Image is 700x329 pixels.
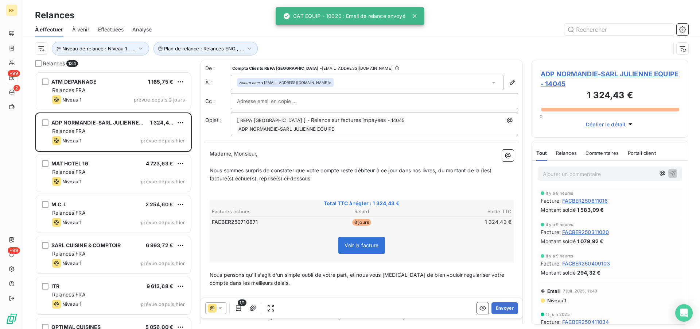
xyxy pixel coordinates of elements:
[211,208,311,215] th: Factures échues
[491,302,518,314] button: Envoyer
[541,269,576,276] span: Montant soldé
[536,150,547,156] span: Tout
[556,150,577,156] span: Relances
[52,87,86,93] span: Relances FRA
[141,260,185,266] span: prévue depuis hier
[51,79,97,85] span: ATM DEPANNAGE
[211,200,513,207] span: Total TTC à régler : 1 324,43 €
[541,206,576,214] span: Montant soldé
[62,46,136,51] span: Niveau de relance : Niveau 1 , ...
[628,150,656,156] span: Portail client
[51,119,159,126] span: ADP NORMANDIE-SARL JULIENNE EQUIPE
[210,297,462,303] span: Vous pouvez retrouver toutes vos factures en pièces jointes ou en cliquant sur le lien (voir les ...
[412,218,512,226] td: 1 324,43 €
[541,89,679,103] h3: 1 324,43 €
[547,298,566,303] span: Niveau 1
[62,301,81,307] span: Niveau 1
[584,120,637,129] button: Déplier le détail
[146,160,174,167] span: 4 723,63 €
[586,150,619,156] span: Commentaires
[562,260,610,267] span: FACBER250409103
[52,42,149,56] button: Niveau de relance : Niveau 1 , ...
[205,117,222,123] span: Objet :
[134,97,185,103] span: prévue depuis 2 jours
[563,289,598,293] span: 7 juil. 2025, 11:49
[541,237,576,245] span: Montant soldé
[146,242,174,248] span: 6 993,72 €
[62,179,81,184] span: Niveau 1
[564,24,674,35] input: Rechercher
[577,237,604,245] span: 1 079,92 €
[312,208,411,215] th: Retard
[675,304,693,322] div: Open Intercom Messenger
[13,85,20,91] span: 2
[62,260,81,266] span: Niveau 1
[35,26,63,33] span: À effectuer
[541,318,561,326] span: Facture :
[541,197,561,204] span: Facture :
[239,116,303,125] span: REPA [GEOGRAPHIC_DATA]
[6,4,17,16] div: RF
[51,201,66,207] span: M.C.L
[345,242,378,248] span: Voir la facture
[562,228,609,236] span: FACBER250311020
[141,219,185,225] span: prévue depuis hier
[577,269,600,276] span: 294,32 €
[547,288,561,294] span: Email
[205,79,231,86] label: À :
[210,272,506,286] span: Nous pensons qu'il s'agit d'un simple oubli de votre part, et nous vous [MEDICAL_DATA] de bien vo...
[145,201,174,207] span: 2 254,60 €
[546,312,570,317] span: 11 juin 2025
[212,218,258,226] span: FACBER250710871
[562,318,609,326] span: FACBER250411034
[52,128,86,134] span: Relances FRA
[541,228,561,236] span: Facture :
[98,26,124,33] span: Effectuées
[577,206,604,214] span: 1 583,09 €
[210,167,493,182] span: Nous sommes surpris de constater que votre compte reste débiteur à ce jour dans nos livres, du mo...
[8,70,20,77] span: +99
[150,119,177,126] span: 1 324,43 €
[62,97,81,103] span: Niveau 1
[35,72,192,329] div: grid
[232,66,319,70] span: Compta Clients REPA [GEOGRAPHIC_DATA]
[562,197,608,204] span: FACBER250611016
[412,208,512,215] th: Solde TTC
[52,250,86,257] span: Relances FRA
[72,26,89,33] span: À venir
[66,60,78,67] span: 134
[62,219,81,225] span: Niveau 1
[239,80,331,85] div: <[EMAIL_ADDRESS][DOMAIN_NAME]>
[239,80,260,85] em: Aucun nom
[62,138,81,144] span: Niveau 1
[8,247,20,254] span: +99
[283,9,405,23] div: CAT EQUIP - 10020 : Email de relance envoyé
[546,222,573,227] span: il y a 9 heures
[238,299,246,306] span: 1/1
[43,60,65,67] span: Relances
[52,210,86,216] span: Relances FRA
[153,42,258,56] button: Plan de relance : Relances ENG , ...
[51,160,88,167] span: MAT HOTEL 16
[210,313,475,320] span: Nous vous demandons également de bien vouloir respecter les échéances indiquées en bas de nos fac...
[141,179,185,184] span: prévue depuis hier
[546,254,573,258] span: il y a 9 heures
[52,169,86,175] span: Relances FRA
[148,79,174,85] span: 1 165,75 €
[147,283,174,289] span: 9 613,68 €
[164,46,244,51] span: Plan de relance : Relances ENG , ...
[237,117,239,123] span: [
[352,219,371,226] span: 8 jours
[237,125,335,134] span: ADP NORMANDIE-SARL JULIENNE EQUIPE
[541,69,679,89] span: ADP NORMANDIE-SARL JULIENNE EQUIPE - 14045
[52,291,86,298] span: Relances FRA
[540,114,542,119] span: 0
[390,116,406,125] span: 14045
[141,301,185,307] span: prévue depuis hier
[541,260,561,267] span: Facture :
[237,96,315,107] input: Adresse email en copie ...
[205,65,231,72] span: De :
[210,150,258,157] span: Madame, Monsieur,
[35,9,74,22] h3: Relances
[320,66,393,70] span: - [EMAIL_ADDRESS][DOMAIN_NAME]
